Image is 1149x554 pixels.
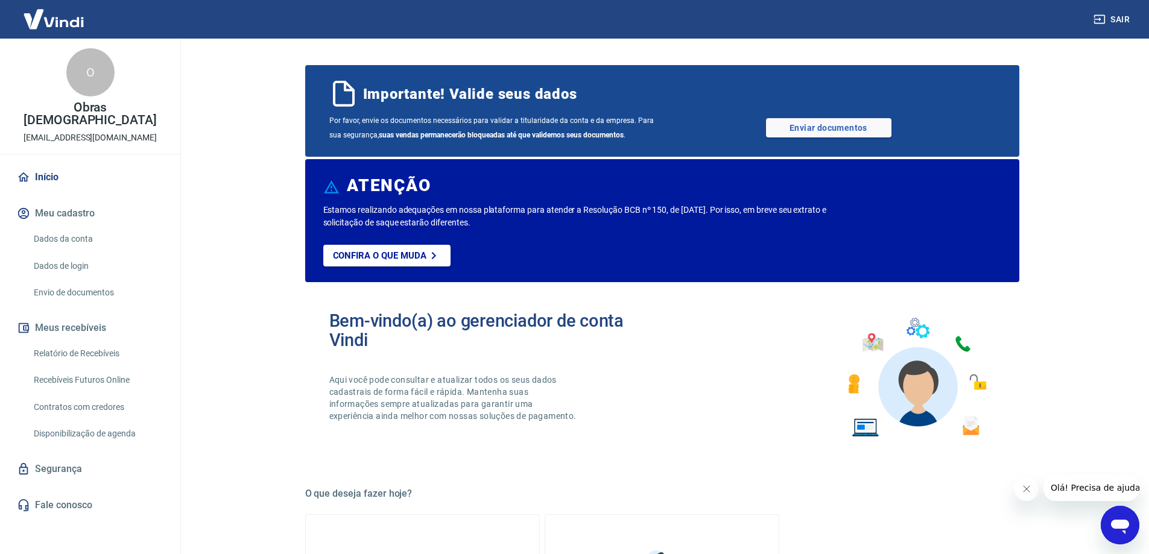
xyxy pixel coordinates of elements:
a: Envio de documentos [29,280,166,305]
span: Olá! Precisa de ajuda? [7,8,101,18]
div: O [66,48,115,96]
p: [EMAIL_ADDRESS][DOMAIN_NAME] [24,131,157,144]
a: Enviar documentos [766,118,891,137]
p: Obras [DEMOGRAPHIC_DATA] [10,101,171,127]
iframe: Fechar mensagem [1014,477,1039,501]
p: Estamos realizando adequações em nossa plataforma para atender a Resolução BCB nº 150, de [DATE].... [323,204,866,229]
a: Dados da conta [29,227,166,251]
a: Segurança [14,456,166,482]
img: Vindi [14,1,93,37]
iframe: Mensagem da empresa [1043,474,1139,501]
a: Fale conosco [14,492,166,518]
a: Contratos com credores [29,395,166,420]
p: Confira o que muda [333,250,426,261]
a: Início [14,164,166,190]
a: Recebíveis Futuros Online [29,368,166,392]
h6: ATENÇÃO [347,180,431,192]
h5: O que deseja fazer hoje? [305,488,1019,500]
b: suas vendas permanecerão bloqueadas até que validemos seus documentos [379,131,624,139]
button: Meus recebíveis [14,315,166,341]
h2: Bem-vindo(a) ao gerenciador de conta Vindi [329,311,662,350]
a: Disponibilização de agenda [29,421,166,446]
button: Meu cadastro [14,200,166,227]
span: Importante! Valide seus dados [363,84,577,104]
p: Aqui você pode consultar e atualizar todos os seus dados cadastrais de forma fácil e rápida. Mant... [329,374,579,422]
a: Confira o que muda [323,245,451,266]
span: Por favor, envie os documentos necessários para validar a titularidade da conta e da empresa. Par... [329,113,662,142]
a: Dados de login [29,254,166,279]
iframe: Botão para abrir a janela de mensagens [1101,506,1139,544]
a: Relatório de Recebíveis [29,341,166,366]
img: Imagem de um avatar masculino com diversos icones exemplificando as funcionalidades do gerenciado... [837,311,995,444]
button: Sair [1091,8,1135,31]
